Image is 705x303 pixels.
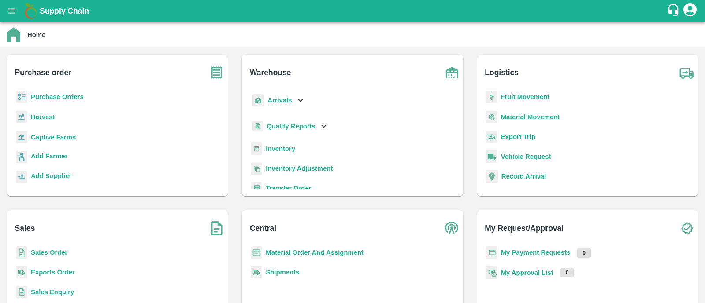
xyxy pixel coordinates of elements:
[31,153,67,160] b: Add Farmer
[252,121,263,132] img: qualityReport
[22,2,40,20] img: logo
[16,286,27,299] img: sales
[501,133,535,140] a: Export Trip
[441,62,463,84] img: warehouse
[31,249,67,256] a: Sales Order
[15,222,35,234] b: Sales
[486,91,497,103] img: fruit
[16,151,27,164] img: farmer
[31,171,71,183] a: Add Supplier
[266,145,295,152] a: Inventory
[501,249,571,256] a: My Payment Requests
[501,269,553,276] a: My Approval List
[267,97,292,104] b: Arrivals
[16,266,27,279] img: shipments
[501,173,546,180] a: Record Arrival
[485,222,564,234] b: My Request/Approval
[31,93,84,100] a: Purchase Orders
[40,7,89,15] b: Supply Chain
[486,131,497,143] img: delivery
[250,66,291,79] b: Warehouse
[7,27,20,42] img: home
[485,66,519,79] b: Logistics
[676,62,698,84] img: truck
[31,113,55,120] a: Harvest
[31,172,71,179] b: Add Supplier
[501,93,550,100] a: Fruit Movement
[266,269,299,276] a: Shipments
[486,110,497,124] img: material
[501,113,560,120] a: Material Movement
[267,123,315,130] b: Quality Reports
[486,246,497,259] img: payment
[31,288,74,296] a: Sales Enquiry
[206,217,228,239] img: soSales
[251,117,329,135] div: Quality Reports
[682,2,698,20] div: account of current user
[486,170,498,183] img: recordArrival
[252,94,264,107] img: whArrival
[266,249,364,256] a: Material Order And Assignment
[40,5,667,17] a: Supply Chain
[16,110,27,124] img: harvest
[486,150,497,163] img: vehicle
[2,1,22,21] button: open drawer
[206,62,228,84] img: purchase
[15,66,71,79] b: Purchase order
[27,31,45,38] b: Home
[251,91,305,110] div: Arrivals
[577,248,591,258] p: 0
[16,246,27,259] img: sales
[486,266,497,279] img: approval
[251,246,262,259] img: centralMaterial
[251,266,262,279] img: shipments
[560,268,574,277] p: 0
[16,131,27,144] img: harvest
[251,182,262,195] img: whTransfer
[667,3,682,19] div: customer-support
[251,142,262,155] img: whInventory
[266,165,333,172] a: Inventory Adjustment
[251,162,262,175] img: inventory
[31,269,75,276] a: Exports Order
[501,153,551,160] a: Vehicle Request
[441,217,463,239] img: central
[676,217,698,239] img: check
[16,171,27,183] img: supplier
[31,151,67,163] a: Add Farmer
[266,185,311,192] a: Transfer Order
[31,134,76,141] a: Captive Farms
[250,222,276,234] b: Central
[16,91,27,103] img: reciept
